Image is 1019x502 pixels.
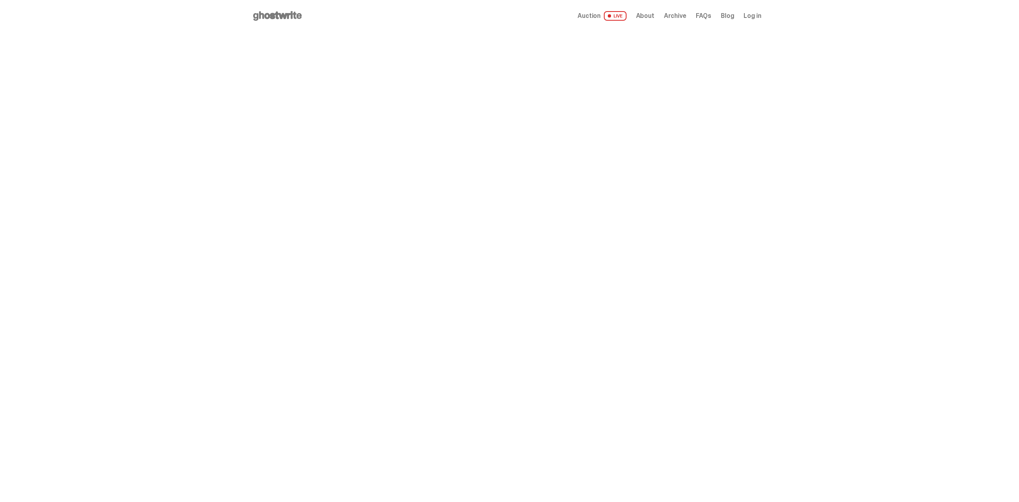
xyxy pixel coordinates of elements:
[578,13,601,19] span: Auction
[604,11,627,21] span: LIVE
[744,13,761,19] a: Log in
[578,11,626,21] a: Auction LIVE
[664,13,686,19] a: Archive
[636,13,654,19] a: About
[696,13,711,19] a: FAQs
[721,13,734,19] a: Blog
